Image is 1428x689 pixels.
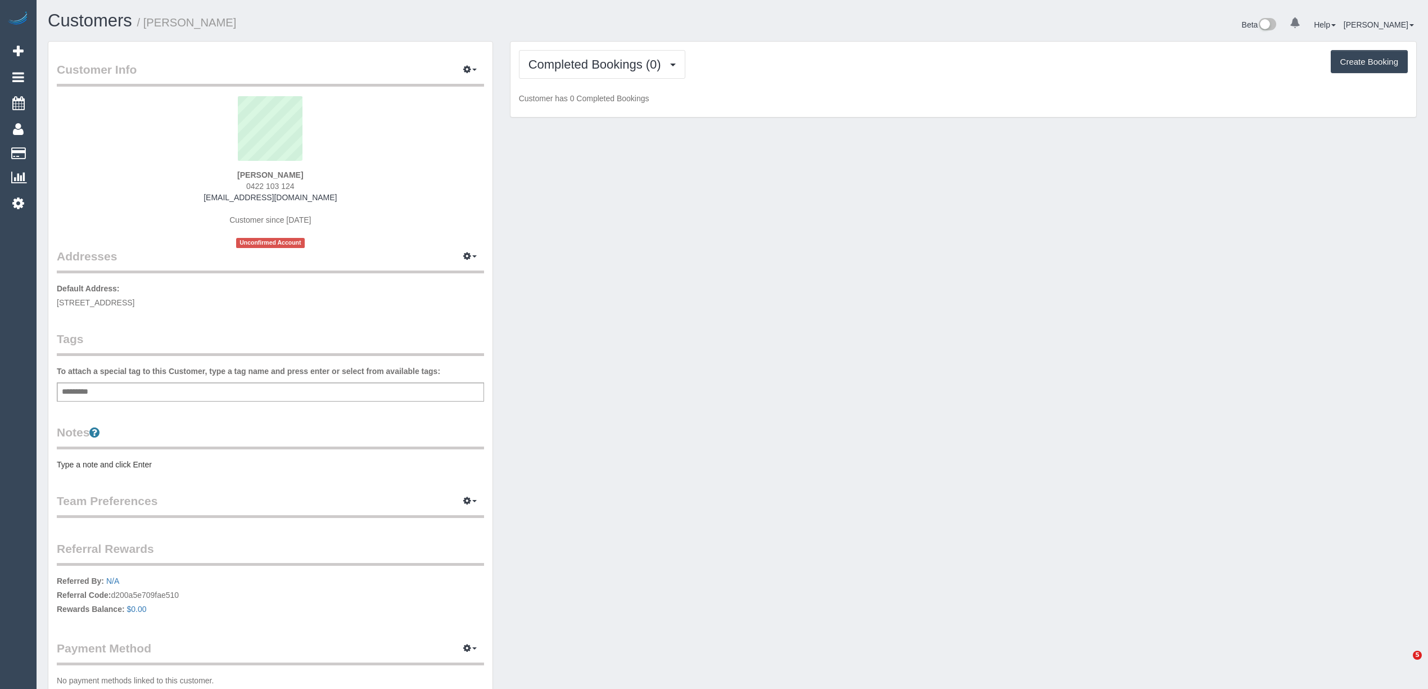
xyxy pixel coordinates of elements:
legend: Payment Method [57,640,484,665]
label: Referred By: [57,575,104,587]
legend: Customer Info [57,61,484,87]
p: No payment methods linked to this customer. [57,675,484,686]
a: Help [1314,20,1336,29]
a: $0.00 [127,605,147,614]
legend: Notes [57,424,484,449]
a: [EMAIL_ADDRESS][DOMAIN_NAME] [204,193,337,202]
label: Rewards Balance: [57,604,125,615]
span: Completed Bookings (0) [528,57,667,71]
label: To attach a special tag to this Customer, type a tag name and press enter or select from availabl... [57,366,440,377]
small: / [PERSON_NAME] [137,16,237,29]
pre: Type a note and click Enter [57,459,484,470]
legend: Tags [57,331,484,356]
legend: Referral Rewards [57,541,484,566]
a: Customers [48,11,132,30]
label: Referral Code: [57,589,111,601]
span: 5 [1413,651,1422,660]
span: 0422 103 124 [246,182,295,191]
label: Default Address: [57,283,120,294]
button: Completed Bookings (0) [519,50,685,79]
p: Customer has 0 Completed Bookings [519,93,1408,104]
button: Create Booking [1331,50,1408,74]
p: d200a5e709fae510 [57,575,484,618]
a: N/A [106,577,119,586]
img: New interface [1258,18,1276,33]
img: Automaid Logo [7,11,29,27]
a: [PERSON_NAME] [1344,20,1414,29]
span: Unconfirmed Account [236,238,305,247]
span: Customer since [DATE] [229,215,311,224]
iframe: Intercom live chat [1390,651,1417,678]
legend: Team Preferences [57,493,484,518]
strong: [PERSON_NAME] [237,170,303,179]
span: [STREET_ADDRESS] [57,298,134,307]
a: Beta [1242,20,1277,29]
